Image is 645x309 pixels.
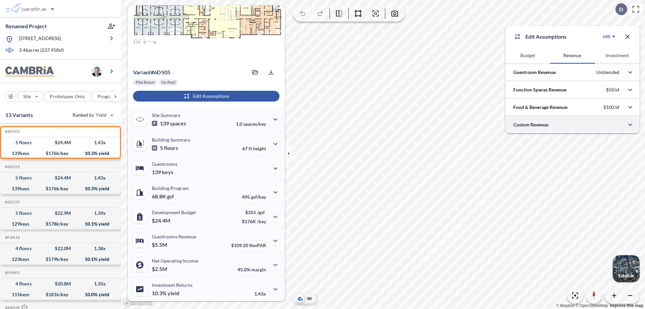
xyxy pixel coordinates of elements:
button: Program [92,91,128,102]
p: Prototypes Only [50,93,85,100]
a: Mapbox [556,303,574,308]
span: Yield [96,112,107,118]
p: 13 Variants [5,111,33,119]
span: spaces [170,120,186,127]
p: Site Summary [152,112,180,118]
p: $355 [242,209,266,215]
p: 139 [152,169,173,176]
span: /key [257,219,266,224]
p: Guestroom Revenue [513,69,556,76]
span: /gsf [257,209,265,215]
p: 139 [152,120,186,127]
a: OpenStreetMap [575,303,608,308]
p: Program [97,93,116,100]
p: 5 [152,145,178,151]
span: gsf [167,193,174,200]
p: 10.3% [152,290,179,297]
p: $50/sf [606,87,619,93]
p: $5.5M [152,241,168,248]
img: user logo [91,66,102,77]
span: gsf/key [251,194,266,200]
p: 67 [242,146,266,151]
a: Mapbox homepage [123,299,153,307]
p: 5.46 acres ( 237,958 sf) [19,47,64,54]
span: RevPAR [249,242,266,248]
span: yield [168,290,179,297]
p: $109.20 [231,242,266,248]
button: Edit Assumptions [133,91,279,102]
p: Building Summary [152,137,190,143]
img: BrandImage [5,66,54,77]
button: Aerial View [296,295,304,303]
p: Building Program [152,185,189,191]
p: $2.5M [152,266,168,272]
span: floors [164,145,178,151]
span: margin [251,267,266,272]
p: Site [23,93,31,100]
p: $24.4M [152,217,171,224]
p: # 6d505 [133,69,170,76]
button: Budget [505,47,550,64]
p: $176K [242,219,266,224]
p: 1.43x [254,291,266,297]
span: Variant [133,69,151,75]
span: keys [162,169,173,176]
button: Revenue [550,47,595,64]
p: Development Budget [152,209,196,215]
p: Food & Beverage Revenue [513,104,567,111]
button: Ranked by Yield [67,110,118,120]
button: Switcher ImageSatellite [613,255,640,282]
p: Function Spaces Revenue [513,86,566,93]
button: Site Plan [305,295,313,303]
p: No Pool [161,80,175,85]
a: Improve this map [610,303,643,308]
span: ft [249,146,252,151]
h5: Click to copy the code [4,235,20,240]
p: Guestrooms [152,161,177,167]
button: Prototypes Only [44,91,90,102]
span: height [253,146,266,151]
button: Site [17,91,43,102]
p: Satellite [618,273,634,278]
h5: Click to copy the code [4,200,20,204]
p: [STREET_ADDRESS] [19,35,61,43]
p: Renamed Project [5,23,47,30]
p: Edit Assumptions [525,33,566,41]
button: Investment [595,47,640,64]
p: 495 [242,194,266,200]
p: 1.0 [236,121,266,127]
p: $100/sf [603,104,619,110]
div: USD [603,34,611,39]
p: Net Operating Income [152,258,198,264]
p: Flex Room [136,80,155,85]
p: Unblended [596,69,619,75]
h5: Click to copy the code [4,270,20,275]
p: D [619,6,623,12]
img: Switcher Image [613,255,640,282]
p: Investment Returns [152,282,192,288]
p: Guestrooms Revenue [152,234,196,239]
h5: Click to copy the code [4,164,20,169]
p: 68.8K [152,193,174,200]
span: spaces/key [243,121,266,127]
p: 45.0% [238,267,266,272]
h5: Click to copy the code [4,129,20,134]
